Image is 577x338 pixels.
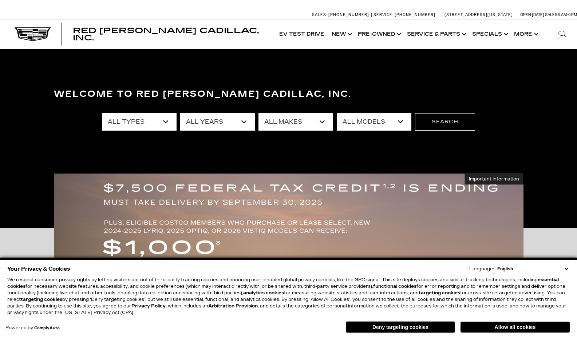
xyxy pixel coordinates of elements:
span: Service: [374,12,394,17]
strong: targeting cookies [419,290,460,295]
span: [PHONE_NUMBER] [395,12,435,17]
span: Sales: [545,12,558,17]
span: Sales: [312,12,327,17]
strong: targeting cookies [21,297,62,302]
button: More [510,20,541,49]
span: Red [PERSON_NAME] Cadillac, Inc. [73,26,259,42]
div: Language: [469,267,494,271]
strong: Arbitration Provision [208,303,258,309]
strong: functional cookies [373,284,416,289]
a: Specials [469,20,510,49]
span: Open [DATE] [520,12,544,17]
a: ComplyAuto [34,326,60,330]
div: Powered by [5,326,60,330]
button: Search [415,113,475,131]
select: Filter by make [258,113,333,131]
span: [PHONE_NUMBER] [328,12,369,17]
button: Important Information [465,174,523,184]
a: New [328,20,354,49]
span: 9 AM-6 PM [558,12,577,17]
a: Pre-Owned [354,20,403,49]
a: Sales: [PHONE_NUMBER] [312,13,371,17]
button: Deny targeting cookies [346,321,455,333]
a: EV Test Drive [276,20,328,49]
select: Filter by model [337,113,411,131]
button: Allow all cookies [461,322,570,333]
a: [STREET_ADDRESS][US_STATE] [444,12,513,17]
select: Filter by year [180,113,255,131]
a: Red [PERSON_NAME] Cadillac, Inc. [73,27,268,41]
img: Cadillac Dark Logo with Cadillac White Text [15,27,51,41]
p: We respect consumer privacy rights by letting visitors opt out of third-party tracking cookies an... [7,277,570,316]
select: Filter by type [102,113,177,131]
a: Service: [PHONE_NUMBER] [371,13,437,17]
span: Important Information [469,176,519,182]
strong: analytics cookies [243,290,284,295]
span: Your Privacy & Cookies [7,264,70,274]
select: Language Select [495,266,570,272]
h3: Welcome to Red [PERSON_NAME] Cadillac, Inc. [54,87,523,102]
a: Service & Parts [403,20,469,49]
a: Privacy Policy [131,303,166,309]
